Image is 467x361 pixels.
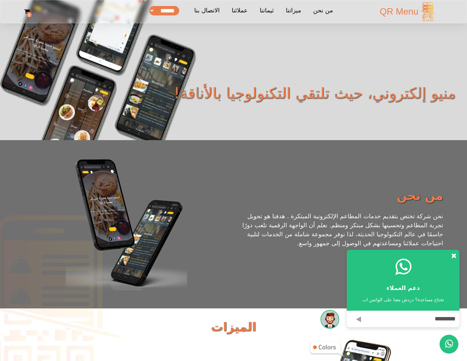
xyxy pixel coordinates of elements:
a: ثيماتنا [257,6,277,17]
a: الاتصال بنا [191,6,223,17]
span: QR Menu [380,5,419,18]
a: ميزاتنا [283,6,304,17]
a: عملائنا [229,6,251,17]
h2: الميزات [24,320,443,334]
a: QR Menu [380,0,437,23]
strong: 0 [27,12,32,17]
h2: من نحن [238,189,443,203]
img: logo [419,2,437,21]
a: من نحن [310,6,336,17]
strong: دعم العملاء [387,284,420,292]
p: نحن شركة تختص بتقديم خدمات المطاعم الإلكترونية المبتكرة . هدفنا هو تحويل تجربة المطاعم وتحسينها ب... [238,212,443,248]
div: تحتاج مساعدة؟ دردش معنا على الواتس اب [354,296,452,303]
